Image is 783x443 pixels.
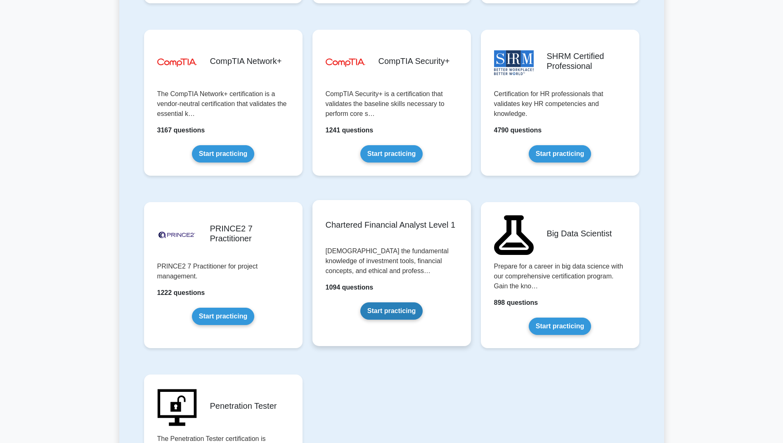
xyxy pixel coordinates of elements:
[360,145,423,163] a: Start practicing
[192,308,254,325] a: Start practicing
[192,145,254,163] a: Start practicing
[529,145,591,163] a: Start practicing
[360,302,423,320] a: Start practicing
[529,318,591,335] a: Start practicing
